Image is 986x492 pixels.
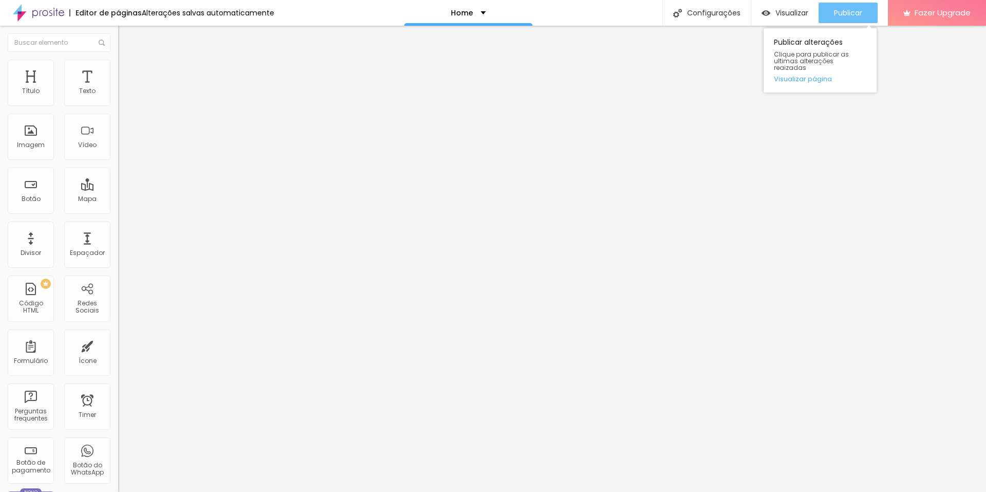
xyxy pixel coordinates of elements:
[99,40,105,46] img: Icone
[10,459,51,474] div: Botão de pagamento
[21,249,41,257] div: Divisor
[78,195,97,203] div: Mapa
[142,9,274,16] div: Alterações salvas automaticamente
[774,76,866,82] a: Visualizar página
[8,33,110,52] input: Buscar elemento
[774,51,866,71] span: Clique para publicar as ultimas alterações reaizadas
[67,300,107,315] div: Redes Sociais
[751,3,819,23] button: Visualizar
[10,408,51,423] div: Perguntas frequentes
[451,9,473,16] p: Home
[17,141,45,149] div: Imagem
[10,300,51,315] div: Código HTML
[22,87,40,95] div: Título
[819,3,878,23] button: Publicar
[834,9,862,17] span: Publicar
[14,357,48,365] div: Formulário
[79,357,97,365] div: Ícone
[22,195,41,203] div: Botão
[79,87,96,95] div: Texto
[673,9,682,17] img: Icone
[118,26,986,492] iframe: Editor
[79,411,96,418] div: Timer
[78,141,97,149] div: Vídeo
[775,9,808,17] span: Visualizar
[915,8,971,17] span: Fazer Upgrade
[764,28,877,93] div: Publicar alterações
[762,9,770,17] img: view-1.svg
[70,249,105,257] div: Espaçador
[67,462,107,477] div: Botão do WhatsApp
[69,9,142,16] div: Editor de páginas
